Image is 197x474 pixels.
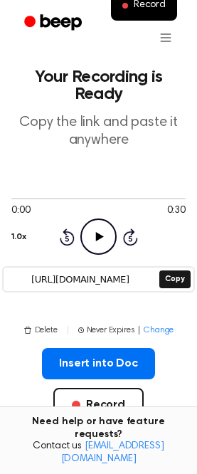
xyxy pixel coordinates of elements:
[167,204,186,218] span: 0:30
[53,388,144,422] button: Record
[9,441,188,465] span: Contact us
[149,21,183,55] button: Open menu
[11,114,186,149] p: Copy the link and paste it anywhere
[11,68,186,102] h1: Your Recording is Ready
[11,204,30,218] span: 0:00
[144,324,174,337] span: Change
[159,270,190,288] button: Copy
[14,9,95,37] a: Beep
[11,225,26,249] button: 1.0x
[66,324,70,337] span: |
[137,324,141,337] span: |
[61,441,164,464] a: [EMAIL_ADDRESS][DOMAIN_NAME]
[42,348,155,379] button: Insert into Doc
[78,324,174,337] button: Never Expires|Change
[23,324,58,337] button: Delete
